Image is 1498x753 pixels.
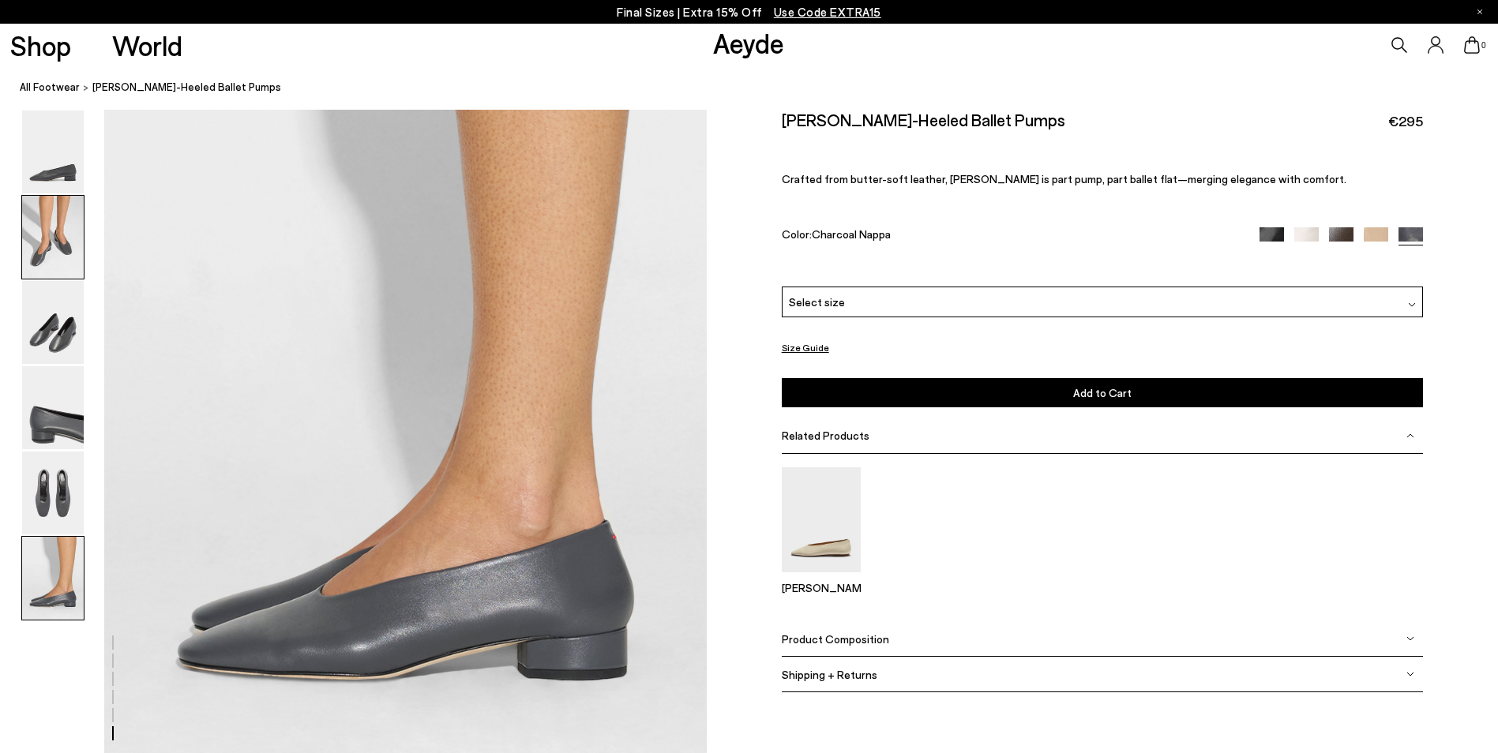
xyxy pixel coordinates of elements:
[1073,386,1132,399] span: Add to Cart
[1406,670,1414,678] img: svg%3E
[713,26,784,59] a: Aeyde
[1480,41,1488,50] span: 0
[782,581,861,594] p: [PERSON_NAME]
[1406,635,1414,642] img: svg%3E
[1388,111,1423,131] span: €295
[22,196,84,279] img: Delia Low-Heeled Ballet Pumps - Image 2
[1408,301,1416,309] img: svg%3E
[92,79,281,96] span: [PERSON_NAME]-Heeled Ballet Pumps
[782,467,861,572] img: Kirsten Ballet Flats
[782,338,829,358] button: Size Guide
[617,2,881,22] p: Final Sizes | Extra 15% Off
[782,110,1065,129] h2: [PERSON_NAME]-Heeled Ballet Pumps
[812,227,891,241] span: Charcoal Nappa
[782,429,869,442] span: Related Products
[22,111,84,193] img: Delia Low-Heeled Ballet Pumps - Image 1
[782,561,861,594] a: Kirsten Ballet Flats [PERSON_NAME]
[1464,36,1480,54] a: 0
[22,281,84,364] img: Delia Low-Heeled Ballet Pumps - Image 3
[782,227,1239,245] div: Color:
[22,537,84,620] img: Delia Low-Heeled Ballet Pumps - Image 6
[112,32,182,59] a: World
[774,5,881,19] span: Navigate to /collections/ss25-final-sizes
[782,172,1346,185] span: Crafted from butter-soft leather, [PERSON_NAME] is part pump, part ballet flat—merging elegance w...
[22,366,84,449] img: Delia Low-Heeled Ballet Pumps - Image 4
[10,32,71,59] a: Shop
[22,451,84,534] img: Delia Low-Heeled Ballet Pumps - Image 5
[1406,431,1414,439] img: svg%3E
[782,668,877,681] span: Shipping + Returns
[20,79,80,96] a: All Footwear
[20,66,1498,110] nav: breadcrumb
[782,378,1424,407] button: Add to Cart
[782,632,889,646] span: Product Composition
[789,294,845,310] span: Select size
